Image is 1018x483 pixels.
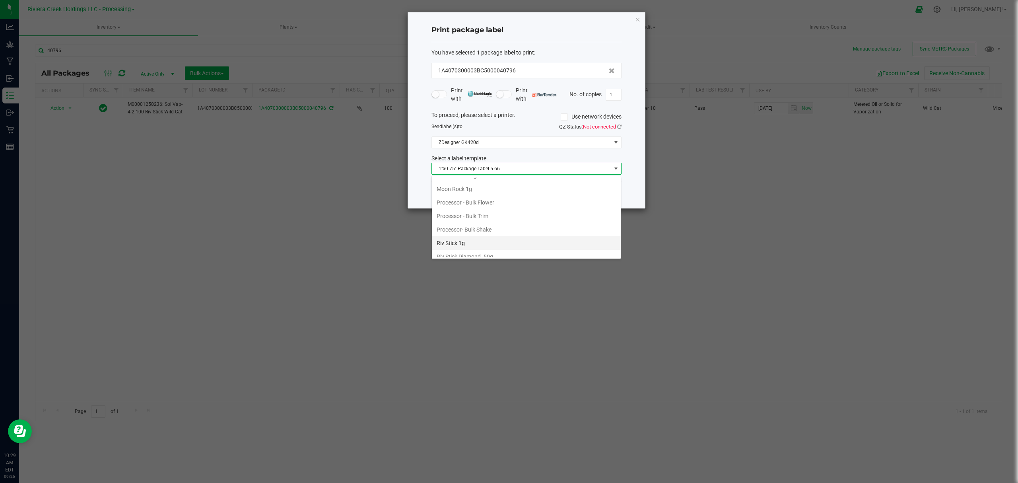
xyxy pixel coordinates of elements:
span: QZ Status: [559,124,622,130]
span: 1"x0.75" Package Label 5.66 [432,163,611,174]
div: : [431,49,622,57]
li: Riv Stick 1g [432,236,621,250]
span: ZDesigner GK420d [432,137,611,148]
span: Send to: [431,124,464,129]
span: label(s) [442,124,458,129]
li: Processor- Bulk Shake [432,223,621,236]
li: Processor - Bulk Flower [432,196,621,209]
span: Not connected [583,124,616,130]
label: Use network devices [561,113,622,121]
li: Moon Rock 1g [432,182,621,196]
span: No. of copies [569,91,602,97]
li: Processor - Bulk Trim [432,209,621,223]
span: Print with [516,86,557,103]
img: mark_magic_cybra.png [468,91,492,97]
h4: Print package label [431,25,622,35]
li: Riv Stick Diamond .50g [432,250,621,263]
span: 1A4070300003BC5000040796 [438,66,516,75]
iframe: Resource center [8,419,32,443]
span: Print with [451,86,492,103]
span: You have selected 1 package label to print [431,49,534,56]
img: bartender.png [532,93,557,97]
div: Select a label template. [425,154,628,163]
div: To proceed, please select a printer. [425,111,628,123]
